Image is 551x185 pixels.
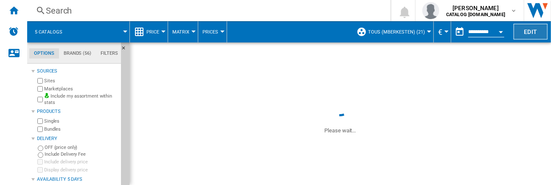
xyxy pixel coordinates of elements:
[31,21,125,42] div: 5 catalogs
[37,108,118,115] div: Products
[44,167,118,173] label: Display delivery price
[44,93,118,106] label: Include my assortment within stats
[37,94,43,105] input: Include my assortment within stats
[37,68,118,75] div: Sources
[438,28,442,36] span: €
[451,23,468,40] button: md-calendar
[368,29,425,35] span: TOUS (mberkesten) (21)
[35,21,71,42] button: 5 catalogs
[514,24,548,39] button: Edit
[46,5,368,17] div: Search
[44,93,49,98] img: mysite-bg-18x18.png
[45,151,118,157] label: Include Delivery Fee
[38,146,43,151] input: OFF (price only)
[172,29,189,35] span: Matrix
[37,135,118,142] div: Delivery
[37,176,118,183] div: Availability 5 Days
[38,152,43,158] input: Include Delivery Fee
[202,29,218,35] span: Prices
[134,21,163,42] div: Price
[37,118,43,124] input: Singles
[45,144,118,151] label: OFF (price only)
[146,29,159,35] span: Price
[146,21,163,42] button: Price
[493,23,509,38] button: Open calendar
[37,167,43,173] input: Display delivery price
[37,159,43,165] input: Include delivery price
[434,21,451,42] md-menu: Currency
[37,86,43,92] input: Marketplaces
[446,12,505,17] b: CATALOG [DOMAIN_NAME]
[29,48,59,59] md-tab-item: Options
[44,86,118,92] label: Marketplaces
[44,126,118,132] label: Bundles
[44,118,118,124] label: Singles
[44,78,118,84] label: Sites
[37,126,43,132] input: Bundles
[96,48,123,59] md-tab-item: Filters
[446,4,505,12] span: [PERSON_NAME]
[172,21,194,42] button: Matrix
[121,42,131,58] button: Hide
[357,21,429,42] div: TOUS (mberkesten) (21)
[202,21,222,42] button: Prices
[368,21,429,42] button: TOUS (mberkesten) (21)
[325,127,356,134] ng-transclude: Please wait...
[37,78,43,84] input: Sites
[35,29,62,35] span: 5 catalogs
[59,48,96,59] md-tab-item: Brands (56)
[422,2,439,19] img: profile.jpg
[8,26,19,36] img: alerts-logo.svg
[438,21,447,42] button: €
[44,159,118,165] label: Include delivery price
